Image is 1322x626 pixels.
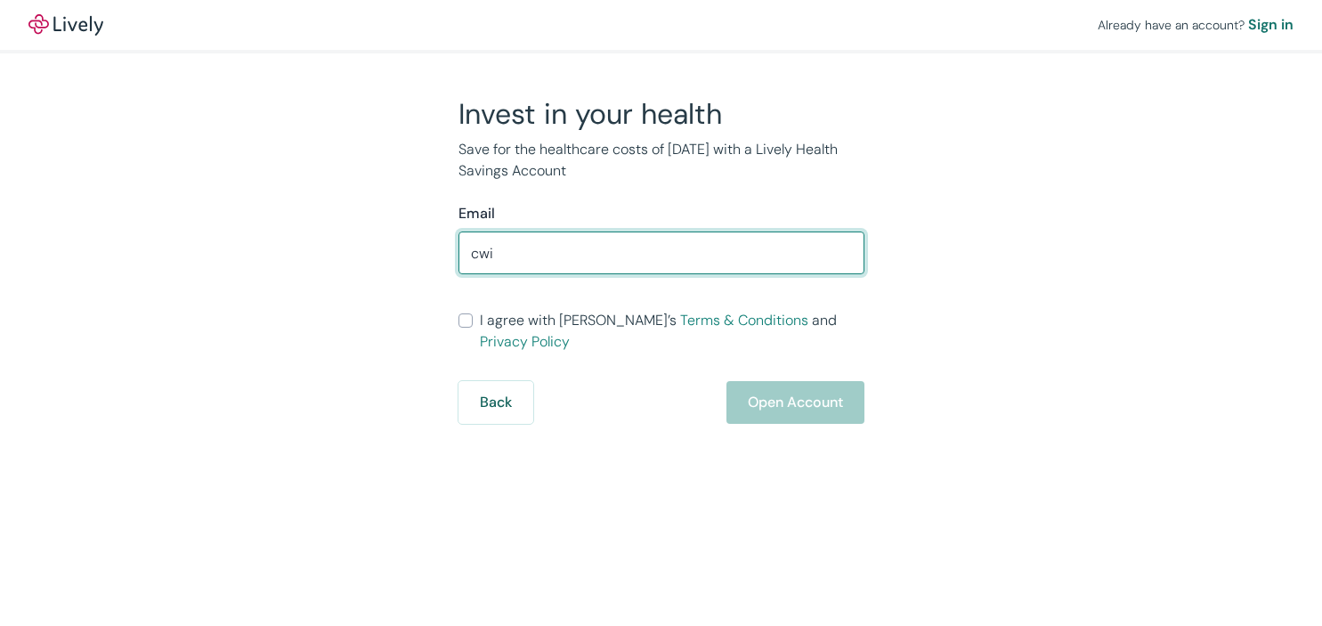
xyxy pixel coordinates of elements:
div: Already have an account? [1098,14,1294,36]
span: I agree with [PERSON_NAME]’s and [480,310,864,353]
h2: Invest in your health [458,96,864,132]
a: Terms & Conditions [680,311,808,329]
p: Save for the healthcare costs of [DATE] with a Lively Health Savings Account [458,139,864,182]
button: Back [458,381,533,424]
a: Sign in [1248,14,1294,36]
a: Privacy Policy [480,332,570,351]
label: Email [458,203,495,224]
a: LivelyLively [28,14,103,36]
img: Lively [28,14,103,36]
